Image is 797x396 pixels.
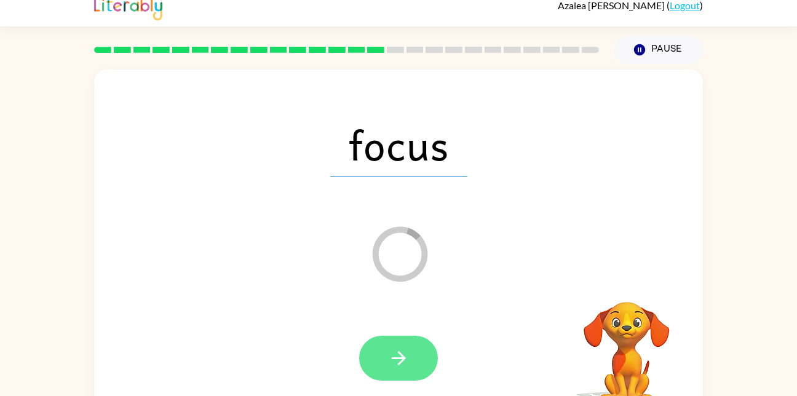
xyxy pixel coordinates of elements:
button: Pause [614,36,703,64]
span: focus [330,113,467,176]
